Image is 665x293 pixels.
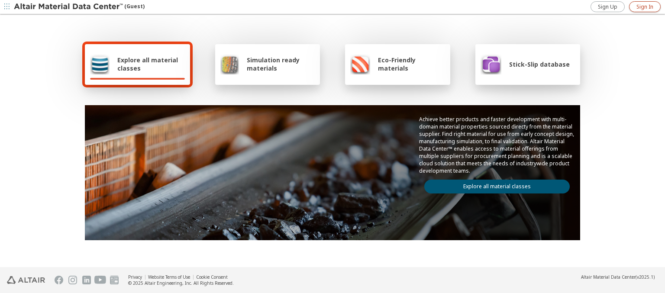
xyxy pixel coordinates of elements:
a: Explore all material classes [424,180,570,193]
span: Explore all material classes [117,56,185,72]
div: © 2025 Altair Engineering, Inc. All Rights Reserved. [128,280,234,286]
span: Simulation ready materials [247,56,315,72]
img: Simulation ready materials [220,54,239,74]
img: Explore all material classes [90,54,110,74]
span: Sign In [636,3,653,10]
a: Privacy [128,274,142,280]
a: Sign Up [591,1,625,12]
a: Cookie Consent [196,274,228,280]
div: (Guest) [14,3,145,11]
img: Stick-Slip database [481,54,501,74]
span: Stick-Slip database [509,60,570,68]
p: Achieve better products and faster development with multi-domain material properties sourced dire... [419,116,575,174]
img: Altair Engineering [7,276,45,284]
span: Sign Up [598,3,617,10]
span: Eco-Friendly materials [378,56,445,72]
a: Sign In [629,1,661,12]
img: Altair Material Data Center [14,3,124,11]
a: Website Terms of Use [148,274,190,280]
span: Altair Material Data Center [581,274,636,280]
div: (v2025.1) [581,274,655,280]
img: Eco-Friendly materials [350,54,370,74]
